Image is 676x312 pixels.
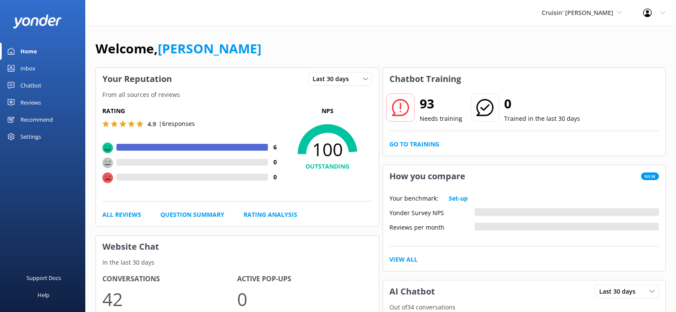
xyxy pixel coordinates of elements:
h3: How you compare [383,165,472,187]
a: Set-up [449,194,468,203]
a: Go to Training [389,140,439,149]
h3: Chatbot Training [383,68,467,90]
p: In the last 30 days [96,258,379,267]
h4: Active Pop-ups [237,274,372,285]
img: yonder-white-logo.png [13,15,62,29]
p: From all sources of reviews [96,90,379,99]
p: | 6 responses [159,119,195,128]
div: Chatbot [20,77,41,94]
div: Home [20,43,37,60]
div: Recommend [20,111,53,128]
span: New [641,172,659,180]
div: Inbox [20,60,35,77]
p: NPS [283,106,372,116]
h5: Rating [102,106,283,116]
span: Cruisin' [PERSON_NAME] [542,9,613,17]
div: Settings [20,128,41,145]
h4: 0 [268,157,283,167]
span: Last 30 days [313,74,354,84]
span: 4.9 [148,120,156,128]
div: Yonder Survey NPS [389,208,475,216]
span: Last 30 days [599,287,641,296]
a: All Reviews [102,210,141,219]
span: 100 [283,139,372,160]
a: [PERSON_NAME] [158,40,261,57]
h2: 93 [420,93,462,114]
h3: AI Chatbot [383,280,441,303]
p: Needs training [420,114,462,123]
a: Rating Analysis [244,210,297,219]
h3: Your Reputation [96,68,178,90]
div: Reviews per month [389,223,475,230]
h3: Website Chat [96,236,379,258]
h4: Conversations [102,274,237,285]
h4: 0 [268,172,283,182]
div: Help [38,286,49,303]
p: Trained in the last 30 days [504,114,580,123]
h4: 6 [268,143,283,152]
p: Out of 34 conversations [383,303,666,312]
h4: OUTSTANDING [283,162,372,171]
a: Question Summary [160,210,224,219]
h1: Welcome, [96,38,261,59]
h2: 0 [504,93,580,114]
a: View All [389,255,418,264]
div: Support Docs [26,269,61,286]
p: Your benchmark: [389,194,438,203]
div: Reviews [20,94,41,111]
